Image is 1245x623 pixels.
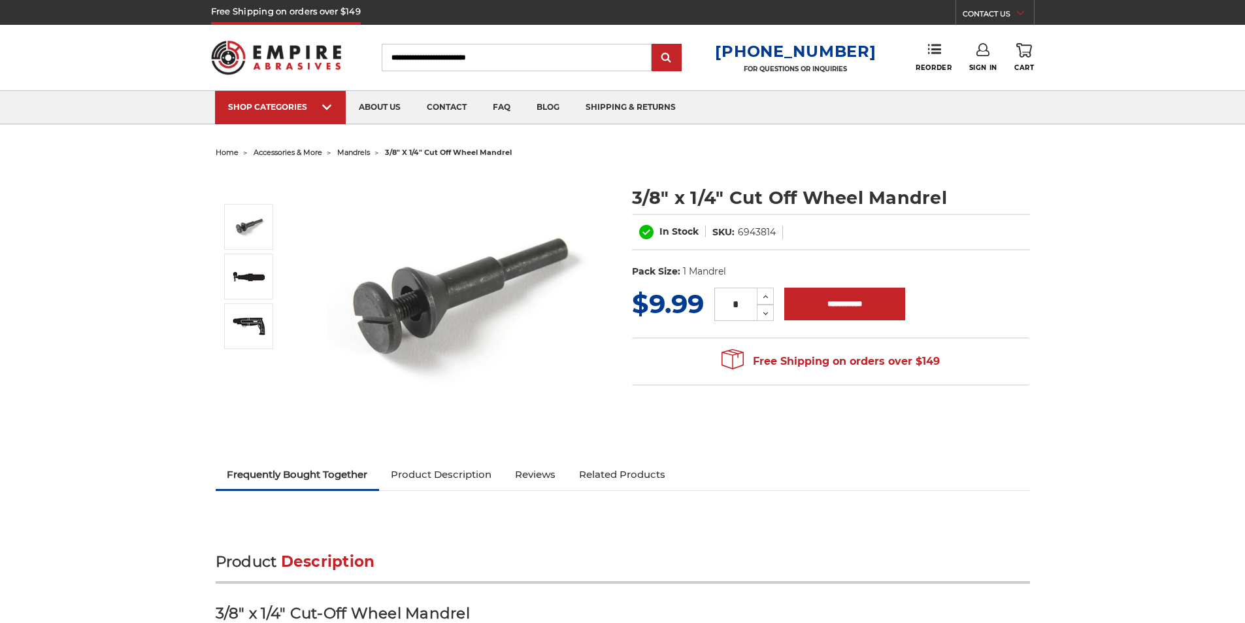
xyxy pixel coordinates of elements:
[233,266,265,287] img: Mandrel can be used on a Die Grinder
[414,91,480,124] a: contact
[233,210,265,243] img: 3/8" inch x 1/4" inch mandrel
[327,171,589,433] img: 3/8" inch x 1/4" inch mandrel
[379,460,503,489] a: Product Description
[738,226,776,239] dd: 6943814
[216,604,470,622] strong: 3/8" x 1/4" Cut-Off Wheel Mandrel
[480,91,523,124] a: faq
[654,45,680,71] input: Submit
[1014,63,1034,72] span: Cart
[632,185,1030,210] h1: 3/8" x 1/4" Cut Off Wheel Mandrel
[216,148,239,157] a: home
[712,226,735,239] dt: SKU:
[916,43,952,71] a: Reorder
[573,91,689,124] a: shipping & returns
[503,460,567,489] a: Reviews
[567,460,677,489] a: Related Products
[523,91,573,124] a: blog
[916,63,952,72] span: Reorder
[211,32,342,83] img: Empire Abrasives
[632,288,704,320] span: $9.99
[337,148,370,157] a: mandrels
[715,42,876,61] a: [PHONE_NUMBER]
[659,226,699,237] span: In Stock
[1014,43,1034,72] a: Cart
[281,552,375,571] span: Description
[346,91,414,124] a: about us
[969,63,997,72] span: Sign In
[683,265,726,278] dd: 1 Mandrel
[632,265,680,278] dt: Pack Size:
[254,148,322,157] a: accessories & more
[216,552,277,571] span: Product
[722,348,940,375] span: Free Shipping on orders over $149
[715,65,876,73] p: FOR QUESTIONS OR INQUIRIES
[963,7,1034,25] a: CONTACT US
[216,460,380,489] a: Frequently Bought Together
[233,316,265,337] img: Mandrel can be used on a Power Drill
[228,102,333,112] div: SHOP CATEGORIES
[385,148,512,157] span: 3/8" x 1/4" cut off wheel mandrel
